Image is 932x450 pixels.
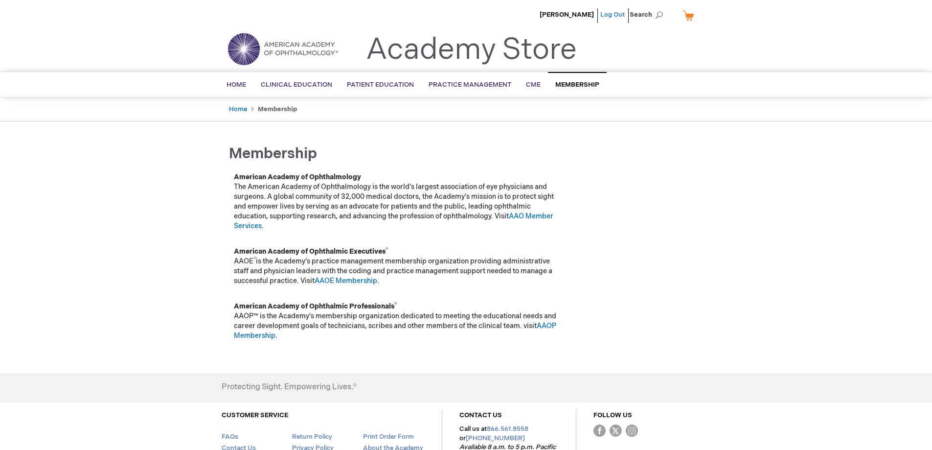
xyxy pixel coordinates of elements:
span: Membership [229,145,317,163]
h4: Protecting Sight. Empowering Lives.® [222,383,357,392]
a: FAQs [222,433,238,441]
span: CME [526,81,541,89]
a: Log Out [600,11,625,19]
a: 866.561.8558 [487,425,528,433]
p: AAOE is the Academy’s practice management membership organization providing administrative staff ... [234,247,562,286]
sup: ® [394,302,397,308]
span: Clinical Education [261,81,332,89]
strong: American Academy of Ophthalmic Executives [234,247,388,256]
a: Print Order Form [363,433,414,441]
a: FOLLOW US [593,411,632,419]
a: Academy Store [366,32,577,68]
p: The American Academy of Ophthalmology is the world’s largest association of eye physicians and su... [234,172,562,231]
a: [PHONE_NUMBER] [466,434,525,442]
img: Twitter [610,425,622,437]
p: AAOP™ is the Academy's membership organization dedicated to meeting the educational needs and car... [234,302,562,341]
sup: ® [253,257,256,262]
sup: ® [386,247,388,253]
a: Return Policy [292,433,332,441]
img: Facebook [593,425,606,437]
span: Search [630,5,667,24]
a: Home [229,105,247,113]
strong: Membership [258,105,297,113]
a: CUSTOMER SERVICE [222,411,288,419]
span: Membership [555,81,599,89]
a: AAOE Membership [315,277,377,285]
span: Home [227,81,246,89]
span: Patient Education [347,81,414,89]
strong: American Academy of Ophthalmology [234,173,361,181]
a: [PERSON_NAME] [540,11,594,19]
img: instagram [626,425,638,437]
strong: American Academy of Ophthalmic Professionals [234,302,397,310]
a: CONTACT US [459,411,502,419]
span: Practice Management [429,81,511,89]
